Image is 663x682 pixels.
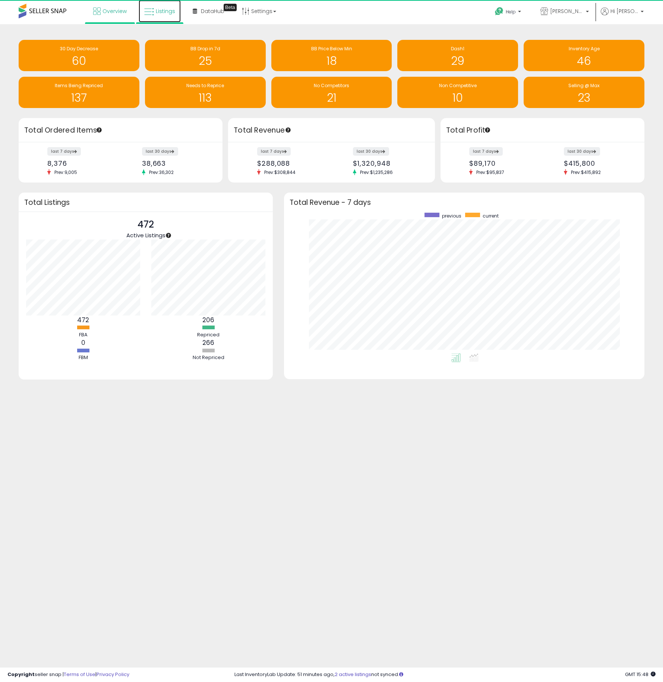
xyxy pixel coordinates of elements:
div: $1,320,948 [353,159,422,167]
a: Selling @ Max 23 [524,77,644,108]
div: $415,800 [564,159,631,167]
b: 266 [202,338,214,347]
a: Items Being Repriced 137 [19,77,139,108]
span: Overview [102,7,127,15]
h1: 137 [22,92,136,104]
span: BB Price Below Min [311,45,352,52]
a: BB Drop in 7d 25 [145,40,266,71]
i: Get Help [495,7,504,16]
p: 472 [126,218,165,232]
a: 30 Day Decrease 60 [19,40,139,71]
h3: Total Revenue [234,125,429,136]
label: last 30 days [142,147,178,156]
h1: 23 [527,92,641,104]
div: $288,088 [257,159,326,167]
span: Dash1 [451,45,464,52]
span: Prev: $308,844 [261,169,299,175]
span: Prev: $1,235,286 [356,169,397,175]
h1: 29 [401,55,514,67]
h3: Total Revenue - 7 days [290,200,639,205]
h3: Total Listings [24,200,267,205]
a: Hi [PERSON_NAME] [601,7,644,24]
span: Prev: 9,005 [51,169,81,175]
span: 30 Day Decrease [60,45,98,52]
span: Prev: $95,837 [473,169,508,175]
span: current [483,213,499,219]
label: last 30 days [564,147,600,156]
div: Tooltip anchor [165,232,172,239]
h3: Total Profit [446,125,639,136]
a: No Competitors 21 [271,77,392,108]
div: Tooltip anchor [285,127,291,133]
span: Listings [156,7,175,15]
div: 8,376 [47,159,115,167]
a: Dash1 29 [397,40,518,71]
span: [PERSON_NAME] [550,7,584,15]
h1: 113 [149,92,262,104]
b: 472 [77,315,89,324]
b: 0 [81,338,85,347]
span: Inventory Age [569,45,600,52]
a: Non Competitive 10 [397,77,518,108]
h1: 46 [527,55,641,67]
span: Prev: 36,302 [145,169,177,175]
h1: 18 [275,55,388,67]
label: last 7 days [257,147,291,156]
div: FBM [61,354,105,361]
span: Prev: $415,892 [567,169,604,175]
span: No Competitors [314,82,349,89]
a: BB Price Below Min 18 [271,40,392,71]
div: Tooltip anchor [484,127,491,133]
div: 38,663 [142,159,209,167]
label: last 30 days [353,147,389,156]
b: 206 [202,315,214,324]
div: Tooltip anchor [224,4,237,11]
span: Active Listings [126,231,165,239]
span: Needs to Reprice [186,82,224,89]
span: Non Competitive [439,82,477,89]
h1: 25 [149,55,262,67]
div: FBA [61,332,105,339]
h3: Total Ordered Items [24,125,217,136]
span: Hi [PERSON_NAME] [610,7,638,15]
div: Tooltip anchor [96,127,102,133]
span: Selling @ Max [568,82,600,89]
div: Not Repriced [186,354,231,361]
a: Inventory Age 46 [524,40,644,71]
h1: 10 [401,92,514,104]
div: Repriced [186,332,231,339]
span: Help [506,9,516,15]
h1: 60 [22,55,136,67]
span: BB Drop in 7d [190,45,220,52]
label: last 7 days [469,147,503,156]
span: DataHub [201,7,224,15]
span: Items Being Repriced [55,82,103,89]
span: previous [442,213,461,219]
a: Help [489,1,528,24]
div: $89,170 [469,159,537,167]
h1: 21 [275,92,388,104]
label: last 7 days [47,147,81,156]
a: Needs to Reprice 113 [145,77,266,108]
